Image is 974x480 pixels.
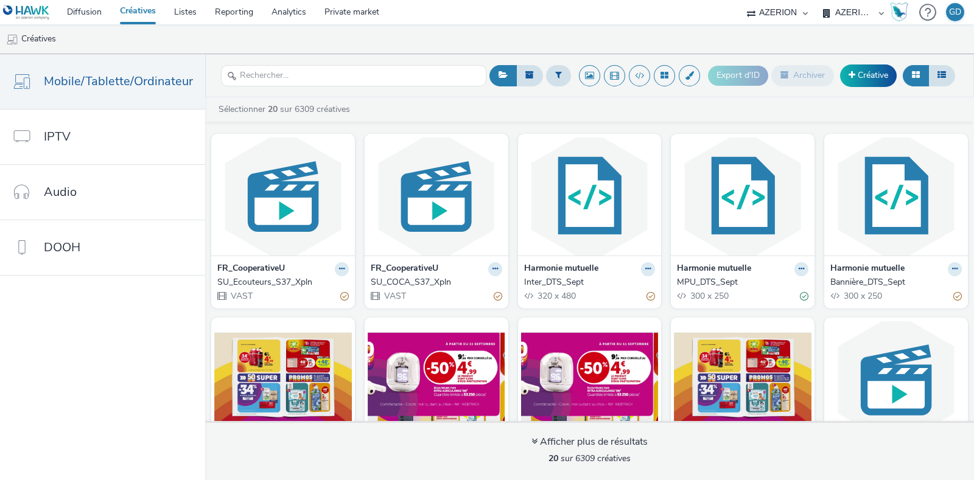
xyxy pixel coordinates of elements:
[521,137,659,256] img: Inter_DTS_Sept visual
[903,65,929,86] button: Grille
[800,290,808,302] div: Valide
[229,290,253,302] span: VAST
[840,64,897,86] a: Créative
[827,137,965,256] img: Bannière_DTS_Sept visual
[843,290,882,302] span: 300 x 250
[214,137,352,256] img: SU_Ecouteurs_S37_Xpln visual
[830,262,905,276] strong: Harmonie mutuelle
[6,33,18,46] img: mobile
[521,321,659,439] img: SU_VOL_Ecouteurs_S37 visual
[217,276,349,288] a: SU_Ecouteurs_S37_Xpln
[708,66,768,85] button: Export d'ID
[677,262,751,276] strong: Harmonie mutuelle
[524,276,651,288] div: Inter_DTS_Sept
[44,183,77,201] span: Audio
[890,2,908,22] img: Hawk Academy
[689,290,729,302] span: 300 x 250
[928,65,955,86] button: Liste
[674,321,811,439] img: SU_VOL_Coca_S37 visual
[44,238,80,256] span: DOOH
[531,435,648,449] div: Afficher plus de résultats
[217,276,344,288] div: SU_Ecouteurs_S37_Xpln
[536,290,576,302] span: 320 x 480
[44,128,71,145] span: IPTV
[371,276,502,288] a: SU_COCA_S37_Xpln
[368,321,505,439] img: VastURL_SU_VOL_Ecouteurs_S37 visual
[677,276,808,288] a: MPU_DTS_Sept
[371,262,438,276] strong: FR_CooperativeU
[548,453,558,464] strong: 20
[524,276,656,288] a: Inter_DTS_Sept
[827,321,965,439] img: SU_VOL_50ans_Jeu visual
[677,276,804,288] div: MPU_DTS_Sept
[44,72,193,90] span: Mobile/Tablette/Ordinateur
[646,290,655,302] div: Partiellement valide
[674,137,811,256] img: MPU_DTS_Sept visual
[830,276,957,288] div: Bannière_DTS_Sept
[368,137,505,256] img: SU_COCA_S37_Xpln visual
[217,103,355,115] a: Sélectionner sur 6309 créatives
[214,321,352,439] img: VastURL_SU_VOL_Coca_S37 visual
[830,276,962,288] a: Bannière_DTS_Sept
[771,65,834,86] button: Archiver
[217,262,285,276] strong: FR_CooperativeU
[949,3,961,21] div: GD
[548,453,631,464] span: sur 6309 créatives
[890,2,913,22] a: Hawk Academy
[221,65,486,86] input: Rechercher...
[953,290,962,302] div: Partiellement valide
[268,103,278,115] strong: 20
[494,290,502,302] div: Partiellement valide
[3,5,50,20] img: undefined Logo
[524,262,598,276] strong: Harmonie mutuelle
[371,276,497,288] div: SU_COCA_S37_Xpln
[340,290,349,302] div: Partiellement valide
[383,290,406,302] span: VAST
